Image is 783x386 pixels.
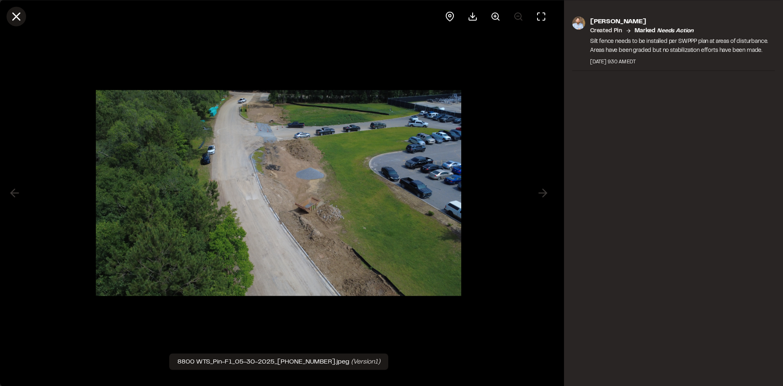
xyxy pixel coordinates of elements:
em: needs action [657,28,694,33]
div: [DATE] 9:30 AM EDT [590,58,775,65]
p: Created Pin [590,26,622,35]
button: Zoom in [486,7,505,26]
img: photo [572,16,585,29]
img: file [96,82,461,304]
p: Silt fence needs to be installed per SWPPP plan at areas of disturbance. Areas have been graded b... [590,37,775,55]
p: [PERSON_NAME] [590,16,775,26]
button: Toggle Fullscreen [531,7,551,26]
p: Marked [635,26,694,35]
button: Close modal [7,7,26,26]
div: View pin on map [440,7,460,26]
